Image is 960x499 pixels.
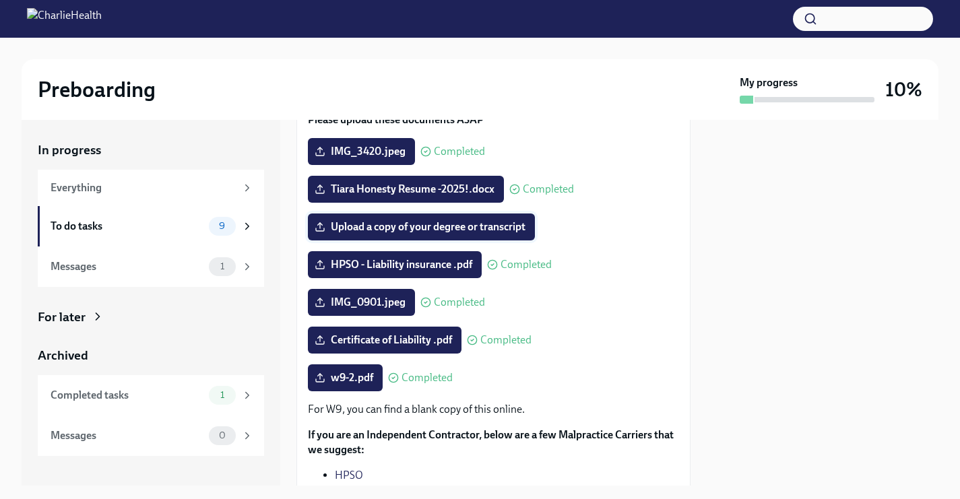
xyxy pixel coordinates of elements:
span: Upload a copy of your degree or transcript [317,220,525,234]
label: HPSO - Liability insurance .pdf [308,251,482,278]
a: Philadelphia Insurance. CO [335,484,460,496]
a: Completed tasks1 [38,375,264,415]
label: w9-2.pdf [308,364,383,391]
div: For later [38,308,86,326]
span: 1 [212,390,232,400]
h2: Preboarding [38,76,156,103]
span: Completed [480,335,532,345]
a: Everything [38,170,264,206]
span: IMG_0901.jpeg [317,296,406,309]
span: Completed [501,259,552,270]
h3: 10% [885,77,922,102]
span: 9 [211,221,233,231]
label: Tiara Honesty Resume -2025!.docx [308,176,504,203]
a: Archived [38,347,264,364]
p: For W9, you can find a blank copy of this online. [308,402,679,417]
label: IMG_0901.jpeg [308,289,415,316]
a: Messages0 [38,415,264,456]
span: Tiara Honesty Resume -2025!.docx [317,182,494,196]
a: In progress [38,141,264,159]
strong: If you are an Independent Contractor, below are a few Malpractice Carriers that we suggest: [308,428,674,456]
span: Completed [434,297,485,308]
span: 0 [211,430,234,440]
span: 1 [212,261,232,271]
img: CharlieHealth [27,8,102,30]
span: Completed [523,184,574,195]
div: Everything [51,180,236,195]
a: For later [38,308,264,326]
span: IMG_3420.jpeg [317,145,406,158]
div: Completed tasks [51,388,203,403]
a: HPSO [335,469,363,481]
a: Messages1 [38,246,264,287]
div: To do tasks [51,219,203,234]
label: IMG_3420.jpeg [308,138,415,165]
span: Completed [434,146,485,157]
strong: My progress [740,75,798,90]
div: Messages [51,428,203,443]
span: Certificate of Liability .pdf [317,333,452,347]
label: Certificate of Liability .pdf [308,327,461,354]
span: w9-2.pdf [317,371,373,385]
span: Completed [402,372,453,383]
a: To do tasks9 [38,206,264,246]
label: Upload a copy of your degree or transcript [308,213,535,240]
span: HPSO - Liability insurance .pdf [317,258,472,271]
div: Messages [51,259,203,274]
